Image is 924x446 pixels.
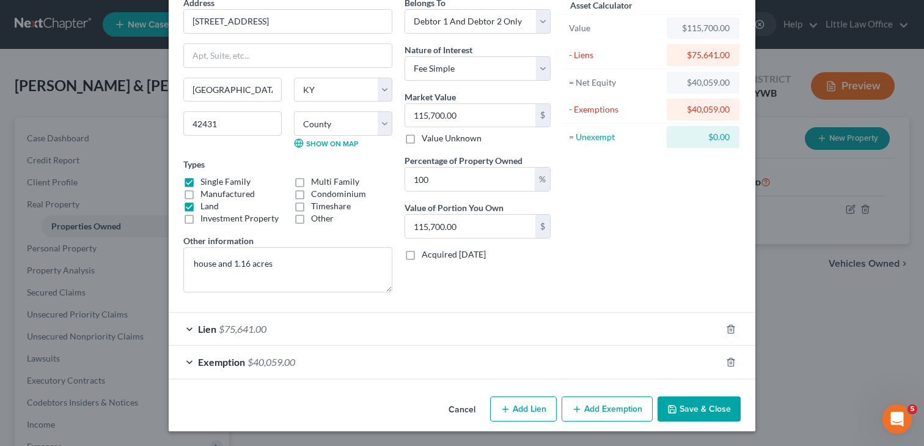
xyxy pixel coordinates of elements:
div: $ [535,215,550,238]
input: Enter address... [184,10,392,33]
label: Manufactured [200,188,255,200]
button: Save & Close [658,396,741,422]
div: - Liens [569,49,661,61]
div: $75,641.00 [676,49,730,61]
label: Types [183,158,205,171]
iframe: Intercom live chat [882,404,912,434]
span: 5 [908,404,917,414]
button: Cancel [439,398,485,422]
label: Condominium [311,188,366,200]
input: 0.00 [405,168,535,191]
label: Investment Property [200,212,279,225]
span: $40,059.00 [248,356,295,368]
label: Market Value [405,91,456,103]
label: Other [311,212,334,225]
div: $0.00 [676,131,730,143]
button: Add Exemption [562,396,653,422]
label: Nature of Interest [405,43,472,56]
a: Show on Map [294,138,358,148]
span: Exemption [198,356,245,368]
label: Acquired [DATE] [422,248,486,261]
div: = Net Equity [569,76,661,89]
label: Value Unknown [422,132,482,144]
input: Enter zip... [183,111,282,136]
label: Single Family [200,176,251,188]
div: $40,059.00 [676,76,730,89]
span: $75,641.00 [219,323,266,335]
input: 0.00 [405,104,535,127]
div: % [535,168,550,191]
label: Value of Portion You Own [405,201,504,214]
button: Add Lien [490,396,557,422]
span: Lien [198,323,216,335]
div: $40,059.00 [676,103,730,116]
input: Enter city... [184,78,281,102]
div: $ [535,104,550,127]
div: - Exemptions [569,103,661,116]
div: Value [569,22,661,34]
label: Land [200,200,219,212]
input: Apt, Suite, etc... [184,44,392,67]
label: Multi Family [311,176,359,188]
input: 0.00 [405,215,535,238]
label: Other information [183,234,254,247]
div: = Unexempt [569,131,661,143]
div: $115,700.00 [676,22,730,34]
label: Timeshare [311,200,351,212]
label: Percentage of Property Owned [405,154,522,167]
